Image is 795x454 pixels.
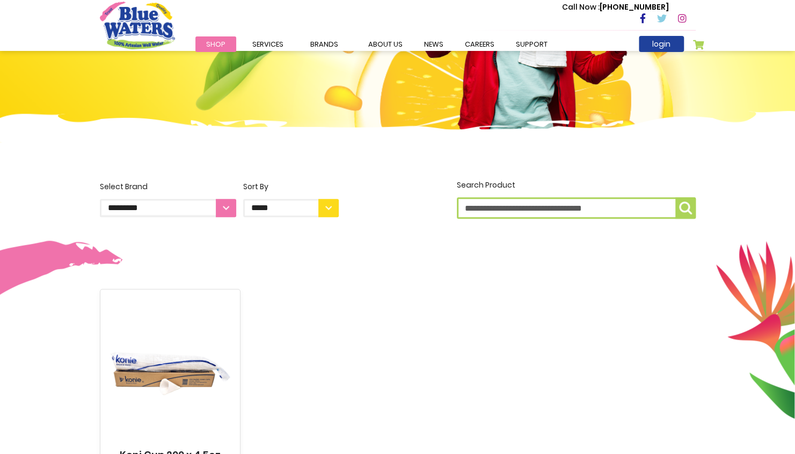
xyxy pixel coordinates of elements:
img: search-icon.png [679,202,692,214]
a: support [505,36,558,52]
a: News [413,36,454,52]
span: Services [252,39,283,49]
input: Search Product [457,197,696,219]
button: Search Product [675,197,696,219]
a: store logo [100,2,175,49]
img: Koni Cup 200 x 4.5oz [110,299,231,449]
div: Sort By [243,181,339,192]
a: careers [454,36,505,52]
label: Select Brand [100,181,236,217]
span: Shop [206,39,225,49]
span: Brands [310,39,338,49]
span: Call Now : [562,2,600,12]
p: [PHONE_NUMBER] [562,2,669,13]
label: Search Product [457,180,696,219]
a: about us [358,36,413,52]
select: Sort By [243,199,339,217]
a: login [639,36,684,52]
select: Select Brand [100,199,236,217]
